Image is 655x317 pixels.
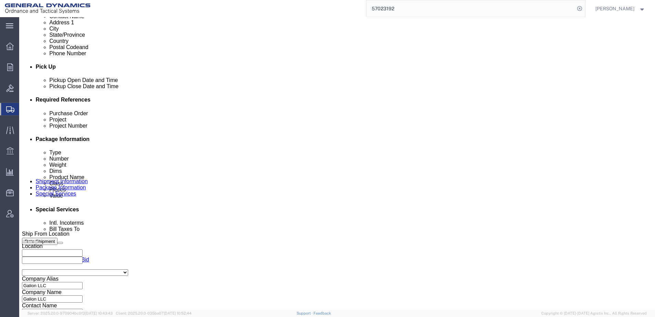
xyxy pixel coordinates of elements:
[595,4,646,13] button: [PERSON_NAME]
[297,311,314,315] a: Support
[116,311,191,315] span: Client: 2025.20.0-035ba07
[164,311,191,315] span: [DATE] 10:52:44
[541,310,647,316] span: Copyright © [DATE]-[DATE] Agistix Inc., All Rights Reserved
[5,3,90,14] img: logo
[313,311,331,315] a: Feedback
[27,311,113,315] span: Server: 2025.20.0-970904bc0f3
[85,311,113,315] span: [DATE] 10:43:43
[19,17,655,310] iframe: FS Legacy Container
[595,5,634,12] span: Richard Lautenbacher
[367,0,575,17] input: Search for shipment number, reference number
